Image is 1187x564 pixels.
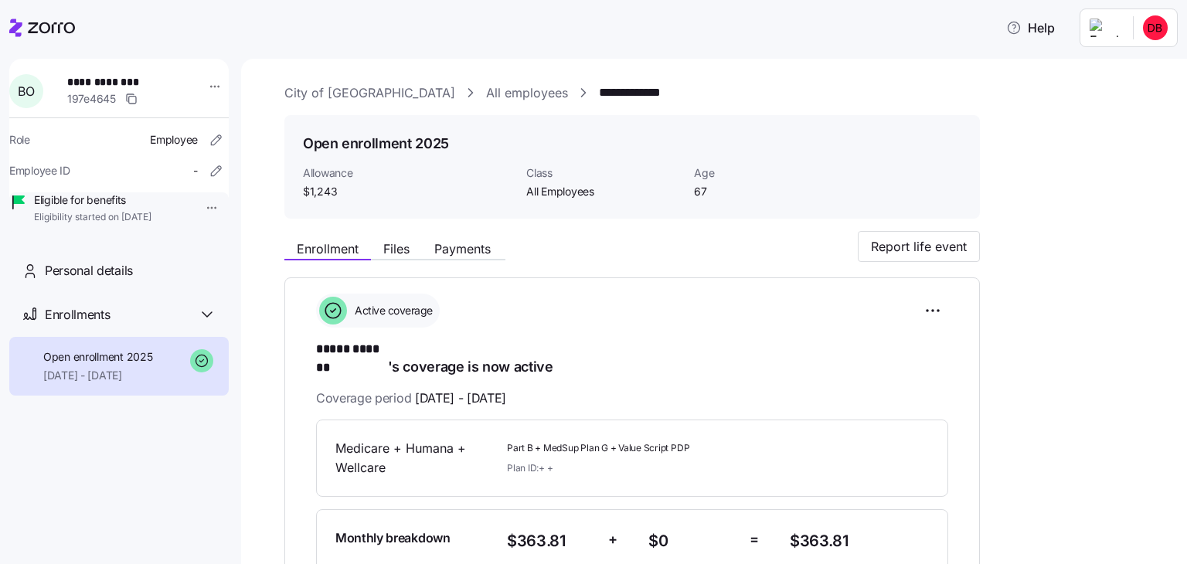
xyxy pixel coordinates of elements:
[45,261,133,280] span: Personal details
[303,134,449,153] h1: Open enrollment 2025
[34,192,151,208] span: Eligible for benefits
[608,528,617,551] span: +
[507,461,553,474] span: Plan ID: + +
[303,165,514,181] span: Allowance
[507,528,596,554] span: $363.81
[45,305,110,324] span: Enrollments
[150,132,198,148] span: Employee
[507,442,777,455] span: Part B + MedSup Plan G + Value Script PDP
[415,389,506,408] span: [DATE] - [DATE]
[284,83,455,103] a: City of [GEOGRAPHIC_DATA]
[434,243,491,255] span: Payments
[383,243,410,255] span: Files
[350,303,433,318] span: Active coverage
[486,83,568,103] a: All employees
[193,163,198,178] span: -
[335,439,495,477] span: Medicare + Humana + Wellcare
[297,243,359,255] span: Enrollment
[335,528,451,548] span: Monthly breakdown
[790,528,929,554] span: $363.81
[694,165,849,181] span: Age
[43,349,152,365] span: Open enrollment 2025
[18,85,34,97] span: B O
[303,184,514,199] span: $1,243
[1006,19,1055,37] span: Help
[648,528,737,554] span: $0
[871,237,967,256] span: Report life event
[526,184,682,199] span: All Employees
[67,91,116,107] span: 197e4645
[9,132,30,148] span: Role
[43,368,152,383] span: [DATE] - [DATE]
[526,165,682,181] span: Class
[858,231,980,262] button: Report life event
[694,184,849,199] span: 67
[316,340,948,376] h1: 's coverage is now active
[750,528,759,551] span: =
[994,12,1067,43] button: Help
[316,389,506,408] span: Coverage period
[9,163,70,178] span: Employee ID
[1143,15,1168,40] img: fef15a215ef8e379243731c784a994ca
[34,211,151,224] span: Eligibility started on [DATE]
[1090,19,1121,37] img: Employer logo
